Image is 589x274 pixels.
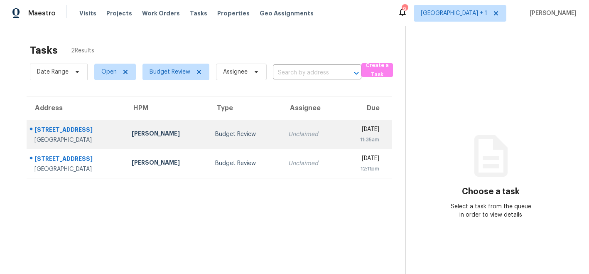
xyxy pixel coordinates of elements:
[361,63,393,77] button: Create a Task
[366,61,389,80] span: Create a Task
[34,155,118,165] div: [STREET_ADDRESS]
[346,165,379,173] div: 12:11pm
[273,67,338,79] input: Search by address
[150,68,190,76] span: Budget Review
[215,159,275,168] div: Budget Review
[215,130,275,138] div: Budget Review
[421,9,487,17] span: [GEOGRAPHIC_DATA] + 1
[346,154,379,165] div: [DATE]
[132,158,201,169] div: [PERSON_NAME]
[101,68,117,76] span: Open
[526,9,577,17] span: [PERSON_NAME]
[27,96,125,120] th: Address
[462,188,520,196] h3: Choose a task
[79,9,96,17] span: Visits
[106,9,132,17] span: Projects
[449,202,533,219] div: Select a task from the queue in order to view details
[28,9,56,17] span: Maestro
[209,96,282,120] th: Type
[223,68,248,76] span: Assignee
[190,10,207,16] span: Tasks
[142,9,180,17] span: Work Orders
[30,46,58,54] h2: Tasks
[217,9,250,17] span: Properties
[346,136,379,144] div: 11:35am
[34,126,118,136] div: [STREET_ADDRESS]
[260,9,314,17] span: Geo Assignments
[282,96,340,120] th: Assignee
[346,125,379,136] div: [DATE]
[34,165,118,173] div: [GEOGRAPHIC_DATA]
[71,47,94,55] span: 2 Results
[132,129,201,140] div: [PERSON_NAME]
[402,5,407,13] div: 9
[288,159,334,168] div: Unclaimed
[288,130,334,138] div: Unclaimed
[125,96,208,120] th: HPM
[351,67,362,79] button: Open
[37,68,69,76] span: Date Range
[340,96,392,120] th: Due
[34,136,118,144] div: [GEOGRAPHIC_DATA]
